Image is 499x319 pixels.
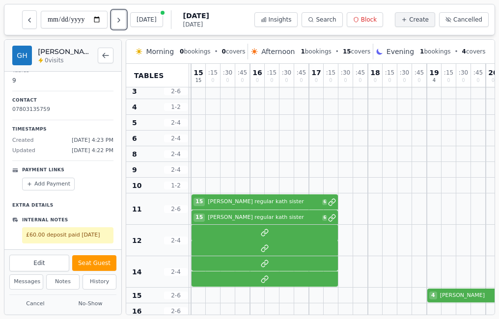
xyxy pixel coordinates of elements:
[132,165,137,175] span: 9
[130,12,163,27] button: [DATE]
[111,10,126,29] button: Next day
[285,78,288,83] span: 0
[269,16,292,24] span: Insights
[415,70,424,76] span: : 45
[395,12,435,27] button: Create
[206,213,321,222] span: [PERSON_NAME] regular kath sister
[12,126,113,133] p: Timestamps
[164,237,188,244] span: 2 - 4
[134,71,164,80] span: Tables
[361,16,377,24] span: Block
[301,48,305,55] span: 1
[164,292,188,299] span: 2 - 6
[343,48,370,55] span: covers
[444,70,453,76] span: : 15
[12,147,35,155] span: Updated
[194,69,203,76] span: 15
[12,46,32,65] div: GH
[311,69,321,76] span: 17
[9,274,43,290] button: Messages
[222,48,246,55] span: covers
[462,48,466,55] span: 4
[222,48,226,55] span: 0
[226,78,229,83] span: 0
[335,48,339,55] span: •
[9,255,69,271] button: Edit
[453,16,482,24] span: Cancelled
[326,70,335,76] span: : 15
[238,70,247,76] span: : 45
[26,231,110,239] p: £60.00 deposit paid [DATE]
[98,48,113,63] button: Back to bookings list
[132,86,137,96] span: 3
[343,48,351,55] span: 15
[223,70,232,76] span: : 30
[447,78,450,83] span: 0
[211,78,214,83] span: 0
[473,70,483,76] span: : 45
[72,255,116,271] button: Seat Guest
[72,136,113,145] span: [DATE] 4:23 PM
[132,236,141,245] span: 12
[132,133,137,143] span: 6
[347,12,383,27] button: Block
[12,76,113,85] dd: 9
[164,150,188,158] span: 2 - 4
[261,47,295,56] span: Afternoon
[374,78,377,83] span: 0
[476,78,479,83] span: 0
[370,69,380,76] span: 18
[132,204,141,214] span: 11
[180,48,184,55] span: 0
[164,182,188,189] span: 1 - 2
[164,103,188,111] span: 1 - 2
[322,199,327,205] span: 6
[9,298,61,310] button: Cancel
[183,21,209,28] span: [DATE]
[388,78,391,83] span: 0
[267,70,277,76] span: : 15
[206,198,321,206] span: [PERSON_NAME] regular kath sister
[195,78,202,83] span: 15
[455,48,458,55] span: •
[316,16,336,24] span: Search
[12,106,113,114] p: 07803135759
[12,198,113,209] p: Extra Details
[300,78,303,83] span: 0
[322,215,327,221] span: 6
[297,70,306,76] span: : 45
[180,48,210,55] span: bookings
[164,166,188,174] span: 2 - 4
[315,78,318,83] span: 0
[256,78,259,83] span: 0
[439,12,489,27] button: Cancelled
[385,70,394,76] span: : 15
[164,87,188,95] span: 2 - 6
[359,78,361,83] span: 0
[132,102,137,112] span: 4
[146,47,174,56] span: Morning
[183,11,209,21] span: [DATE]
[38,47,92,56] h2: [PERSON_NAME] hallworth
[403,78,406,83] span: 0
[488,69,498,76] span: 20
[45,56,64,64] span: 0 visits
[254,12,298,27] button: Insights
[270,78,273,83] span: 0
[164,119,188,127] span: 2 - 4
[429,292,437,300] span: 4
[420,48,450,55] span: bookings
[241,78,244,83] span: 0
[208,70,218,76] span: : 15
[194,213,205,222] span: 15
[429,69,439,76] span: 19
[164,205,188,213] span: 2 - 6
[400,70,409,76] span: : 30
[164,307,188,315] span: 2 - 6
[215,48,218,55] span: •
[12,136,34,145] span: Created
[341,70,350,76] span: : 30
[46,274,80,290] button: Notes
[356,70,365,76] span: : 45
[164,134,188,142] span: 2 - 4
